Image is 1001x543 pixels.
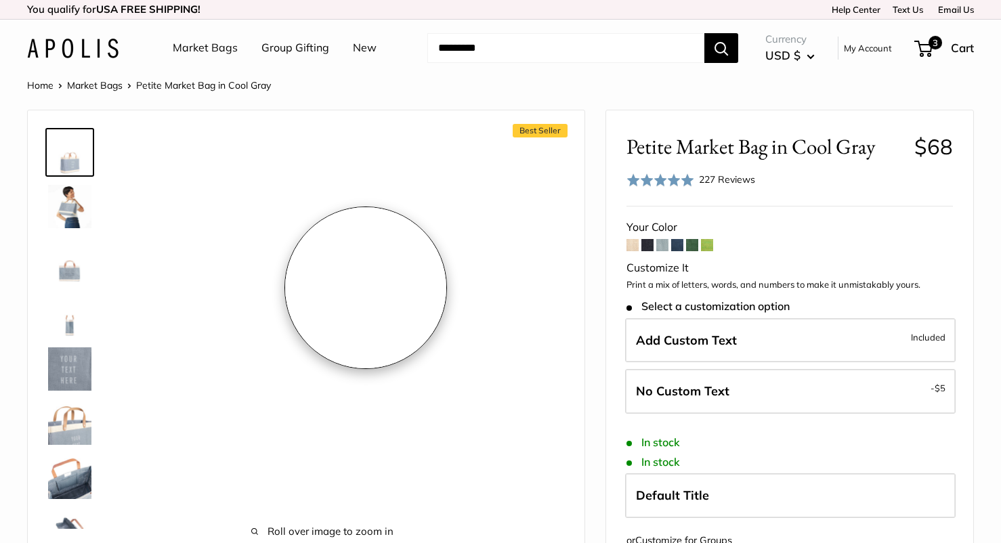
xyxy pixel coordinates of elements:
[625,318,956,363] label: Add Custom Text
[844,40,892,56] a: My Account
[48,185,91,228] img: Petite Market Bag in Cool Gray
[951,41,974,55] span: Cart
[27,39,119,58] img: Apolis
[45,182,94,231] a: Petite Market Bag in Cool Gray
[48,131,91,174] img: Petite Market Bag in Cool Gray
[626,134,904,159] span: Petite Market Bag in Cool Gray
[27,77,271,94] nav: Breadcrumb
[48,293,91,336] img: Petite Market Bag in Cool Gray
[136,522,509,541] span: Roll over image to zoom in
[45,453,94,502] a: Petite Market Bag in Cool Gray
[45,236,94,285] a: Petite Market Bag in Cool Gray
[96,3,200,16] strong: USA FREE SHIPPING!
[625,473,956,518] label: Default Title
[765,45,815,66] button: USD $
[914,133,953,160] span: $68
[765,48,801,62] span: USD $
[67,79,123,91] a: Market Bags
[136,79,271,91] span: Petite Market Bag in Cool Gray
[27,79,54,91] a: Home
[911,329,945,345] span: Included
[636,383,729,399] span: No Custom Text
[48,456,91,499] img: Petite Market Bag in Cool Gray
[45,345,94,393] a: Petite Market Bag in Cool Gray
[929,36,942,49] span: 3
[827,4,880,15] a: Help Center
[45,290,94,339] a: Petite Market Bag in Cool Gray
[45,399,94,448] a: Petite Market Bag in Cool Gray
[45,128,94,177] a: Petite Market Bag in Cool Gray
[916,37,974,59] a: 3 Cart
[636,332,737,348] span: Add Custom Text
[353,38,377,58] a: New
[48,347,91,391] img: Petite Market Bag in Cool Gray
[626,436,680,449] span: In stock
[48,401,91,445] img: Petite Market Bag in Cool Gray
[935,383,945,393] span: $5
[626,258,953,278] div: Customize It
[513,124,568,137] span: Best Seller
[636,487,709,503] span: Default Title
[48,239,91,282] img: Petite Market Bag in Cool Gray
[893,4,923,15] a: Text Us
[704,33,738,63] button: Search
[931,380,945,396] span: -
[765,30,815,49] span: Currency
[261,38,329,58] a: Group Gifting
[933,4,974,15] a: Email Us
[173,38,238,58] a: Market Bags
[626,278,953,292] p: Print a mix of letters, words, and numbers to make it unmistakably yours.
[626,456,680,469] span: In stock
[699,173,755,186] span: 227 Reviews
[427,33,704,63] input: Search...
[626,300,790,313] span: Select a customization option
[626,217,953,238] div: Your Color
[625,369,956,414] label: Leave Blank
